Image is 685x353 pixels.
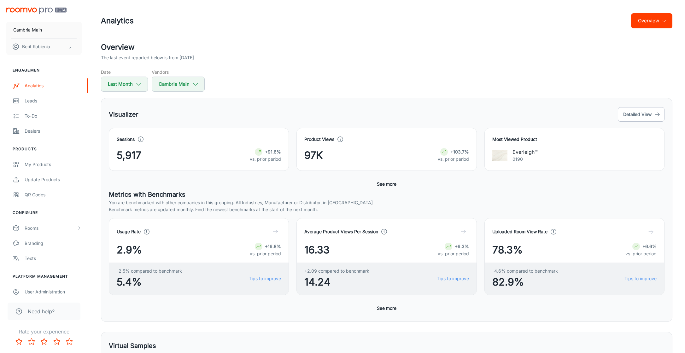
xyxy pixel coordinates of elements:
h4: Average Product Views Per Session [304,228,378,235]
a: Tips to improve [437,275,469,282]
button: See more [374,303,399,314]
h4: Product Views [304,136,334,143]
span: 5,917 [117,148,141,163]
div: User Administration [25,288,82,295]
button: Cambria Main [6,22,82,38]
span: 16.33 [304,242,330,258]
span: 97K [304,148,323,163]
button: See more [374,178,399,190]
button: Berit Kobienia [6,38,82,55]
p: vs. prior period [438,156,469,163]
strong: +6.6% [642,244,657,249]
button: Cambria Main [152,77,205,92]
button: Overview [631,13,672,28]
p: vs. prior period [250,156,281,163]
button: Rate 1 star [13,335,25,348]
h5: Metrics with Benchmarks [109,190,665,199]
a: Tips to improve [249,275,281,282]
p: 0190 [512,156,538,163]
span: 82.9% [492,275,558,290]
p: vs. prior period [438,250,469,257]
h4: Usage Rate [117,228,141,235]
h4: Sessions [117,136,135,143]
p: Benchmark metrics are updated monthly. Find the newest benchmarks at the start of the next month. [109,206,665,213]
span: 5.4% [117,275,182,290]
h2: Overview [101,42,672,53]
img: Everleigh™ [492,148,507,163]
div: Rooms [25,225,77,232]
p: Berit Kobienia [22,43,50,50]
h4: Most Viewed Product [492,136,657,143]
p: vs. prior period [250,250,281,257]
p: Rate your experience [5,328,83,335]
button: Detailed View [618,107,665,122]
div: My Products [25,161,82,168]
h5: Vendors [152,69,205,75]
span: 2.9% [117,242,142,258]
div: Leads [25,97,82,104]
button: Last Month [101,77,148,92]
p: You are benchmarked with other companies in this grouping: All Industries, Manufacturer or Distri... [109,199,665,206]
p: vs. prior period [625,250,657,257]
span: -2.5% compared to benchmark [117,268,182,275]
strong: +103.7% [450,149,469,154]
button: Rate 5 star [63,335,76,348]
strong: +91.6% [265,149,281,154]
h5: Virtual Samples [109,341,156,350]
h1: Analytics [101,15,134,26]
p: Everleigh™ [512,148,538,156]
div: Branding [25,240,82,247]
span: 78.3% [492,242,523,258]
p: The last event reported below is from [DATE] [101,54,194,61]
span: +2.09 compared to benchmark [304,268,369,275]
h5: Visualizer [109,110,138,119]
button: Rate 3 star [38,335,50,348]
strong: +16.8% [265,244,281,249]
div: To-do [25,113,82,119]
p: Cambria Main [13,26,42,33]
button: Rate 4 star [50,335,63,348]
strong: +6.3% [455,244,469,249]
a: Tips to improve [624,275,657,282]
span: Need help? [28,308,55,315]
div: Analytics [25,82,82,89]
span: 14.24 [304,275,369,290]
h4: Uploaded Room View Rate [492,228,547,235]
img: Roomvo PRO Beta [6,8,67,14]
div: Texts [25,255,82,262]
span: -4.6% compared to benchmark [492,268,558,275]
h5: Date [101,69,148,75]
div: QR Codes [25,191,82,198]
div: Update Products [25,176,82,183]
button: Rate 2 star [25,335,38,348]
div: Dealers [25,128,82,135]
